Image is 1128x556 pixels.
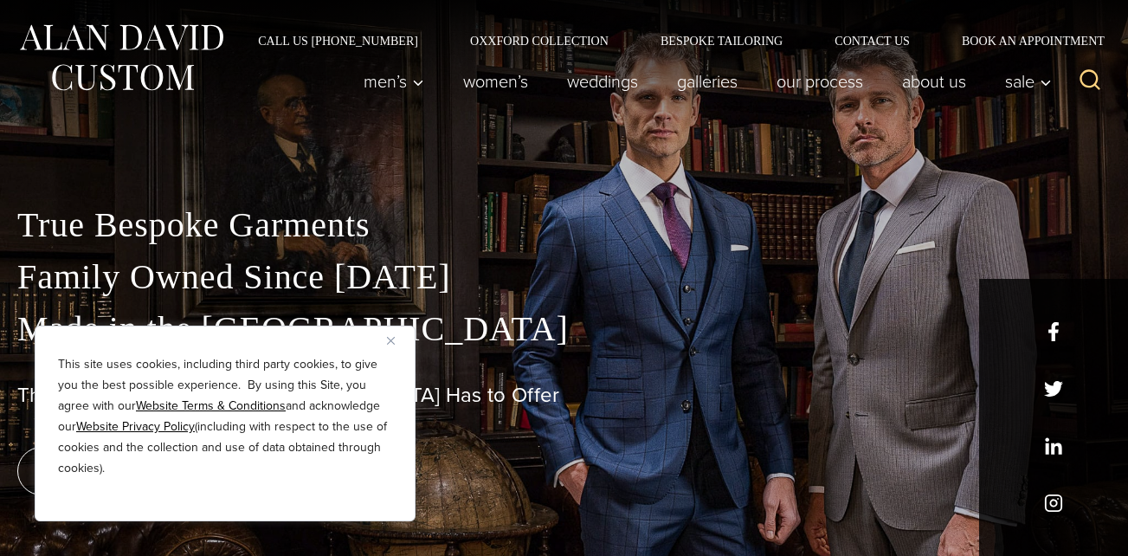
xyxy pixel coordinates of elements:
[17,19,225,96] img: Alan David Custom
[17,199,1111,355] p: True Bespoke Garments Family Owned Since [DATE] Made in the [GEOGRAPHIC_DATA]
[635,35,809,47] a: Bespoke Tailoring
[17,383,1111,408] h1: The Best Custom Suits [GEOGRAPHIC_DATA] Has to Offer
[444,64,548,99] a: Women’s
[58,354,392,479] p: This site uses cookies, including third party cookies, to give you the best possible experience. ...
[809,35,936,47] a: Contact Us
[387,337,395,345] img: Close
[757,64,883,99] a: Our Process
[17,447,260,495] a: book an appointment
[658,64,757,99] a: Galleries
[364,73,424,90] span: Men’s
[232,35,1111,47] nav: Secondary Navigation
[232,35,444,47] a: Call Us [PHONE_NUMBER]
[1005,73,1052,90] span: Sale
[345,64,1061,99] nav: Primary Navigation
[387,330,408,351] button: Close
[136,397,286,415] a: Website Terms & Conditions
[936,35,1111,47] a: Book an Appointment
[548,64,658,99] a: weddings
[1069,61,1111,102] button: View Search Form
[883,64,986,99] a: About Us
[76,417,195,436] a: Website Privacy Policy
[444,35,635,47] a: Oxxford Collection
